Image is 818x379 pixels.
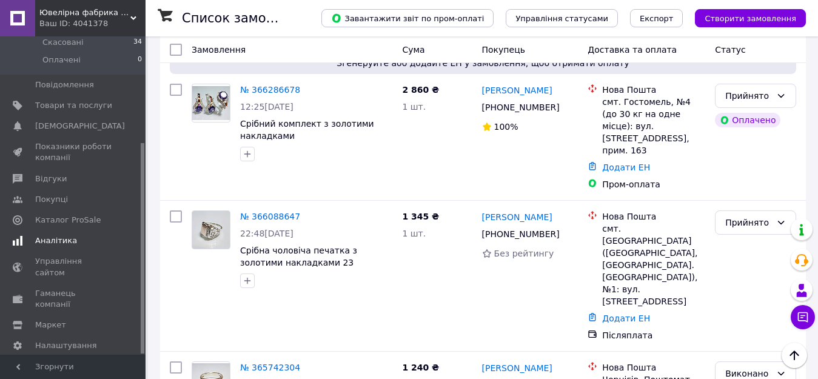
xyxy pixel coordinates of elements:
[482,84,552,96] a: [PERSON_NAME]
[494,122,518,132] span: 100%
[782,343,807,368] button: Наверх
[35,141,112,163] span: Показники роботи компанії
[35,288,112,310] span: Гаманець компанії
[695,9,806,27] button: Створити замовлення
[791,305,815,329] button: Чат з покупцем
[482,362,552,374] a: [PERSON_NAME]
[35,79,94,90] span: Повідомлення
[240,363,300,372] a: № 365742304
[640,14,674,23] span: Експорт
[35,235,77,246] span: Аналітика
[42,37,84,48] span: Скасовані
[515,14,608,23] span: Управління статусами
[494,249,554,258] span: Без рейтингу
[402,363,439,372] span: 1 240 ₴
[192,210,230,249] a: Фото товару
[35,121,125,132] span: [DEMOGRAPHIC_DATA]
[35,256,112,278] span: Управління сайтом
[602,329,705,341] div: Післяплата
[602,361,705,374] div: Нова Пошта
[402,229,426,238] span: 1 шт.
[715,113,780,127] div: Оплачено
[240,229,293,238] span: 22:48[DATE]
[402,85,439,95] span: 2 860 ₴
[480,226,562,243] div: [PHONE_NUMBER]
[321,9,494,27] button: Завантажити звіт по пром-оплаті
[192,86,230,119] img: Фото товару
[725,216,771,229] div: Прийнято
[602,96,705,156] div: смт. Гостомель, №4 (до 30 кг на одне місце): вул. [STREET_ADDRESS], прим. 163
[42,55,81,65] span: Оплачені
[482,211,552,223] a: [PERSON_NAME]
[35,215,101,226] span: Каталог ProSale
[240,212,300,221] a: № 366088647
[192,211,229,249] img: Фото товару
[588,45,677,55] span: Доставка та оплата
[630,9,683,27] button: Експорт
[602,223,705,307] div: смт. [GEOGRAPHIC_DATA] ([GEOGRAPHIC_DATA], [GEOGRAPHIC_DATA]. [GEOGRAPHIC_DATA]), №1: вул. [STREE...
[240,119,374,141] a: Срібний комплект з золотими накладками
[506,9,618,27] button: Управління статусами
[138,55,142,65] span: 0
[402,102,426,112] span: 1 шт.
[602,178,705,190] div: Пром-оплата
[35,320,66,330] span: Маркет
[480,99,562,116] div: [PHONE_NUMBER]
[240,246,357,267] a: Срібна чоловіча печатка з золотими накладками 23
[705,14,796,23] span: Створити замовлення
[35,194,68,205] span: Покупці
[402,45,424,55] span: Cума
[482,45,525,55] span: Покупець
[175,57,791,69] span: Згенеруйте або додайте ЕН у замовлення, щоб отримати оплату
[133,37,142,48] span: 34
[683,13,806,22] a: Створити замовлення
[715,45,746,55] span: Статус
[602,210,705,223] div: Нова Пошта
[725,89,771,102] div: Прийнято
[331,13,484,24] span: Завантажити звіт по пром-оплаті
[602,163,650,172] a: Додати ЕН
[39,7,130,18] span: Ювелірна фабрика Kalinin Silver
[192,84,230,122] a: Фото товару
[402,212,439,221] span: 1 345 ₴
[35,173,67,184] span: Відгуки
[192,45,246,55] span: Замовлення
[602,314,650,323] a: Додати ЕН
[240,102,293,112] span: 12:25[DATE]
[182,11,305,25] h1: Список замовлень
[35,100,112,111] span: Товари та послуги
[35,340,97,351] span: Налаштування
[602,84,705,96] div: Нова Пошта
[240,85,300,95] a: № 366286678
[39,18,146,29] div: Ваш ID: 4041378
